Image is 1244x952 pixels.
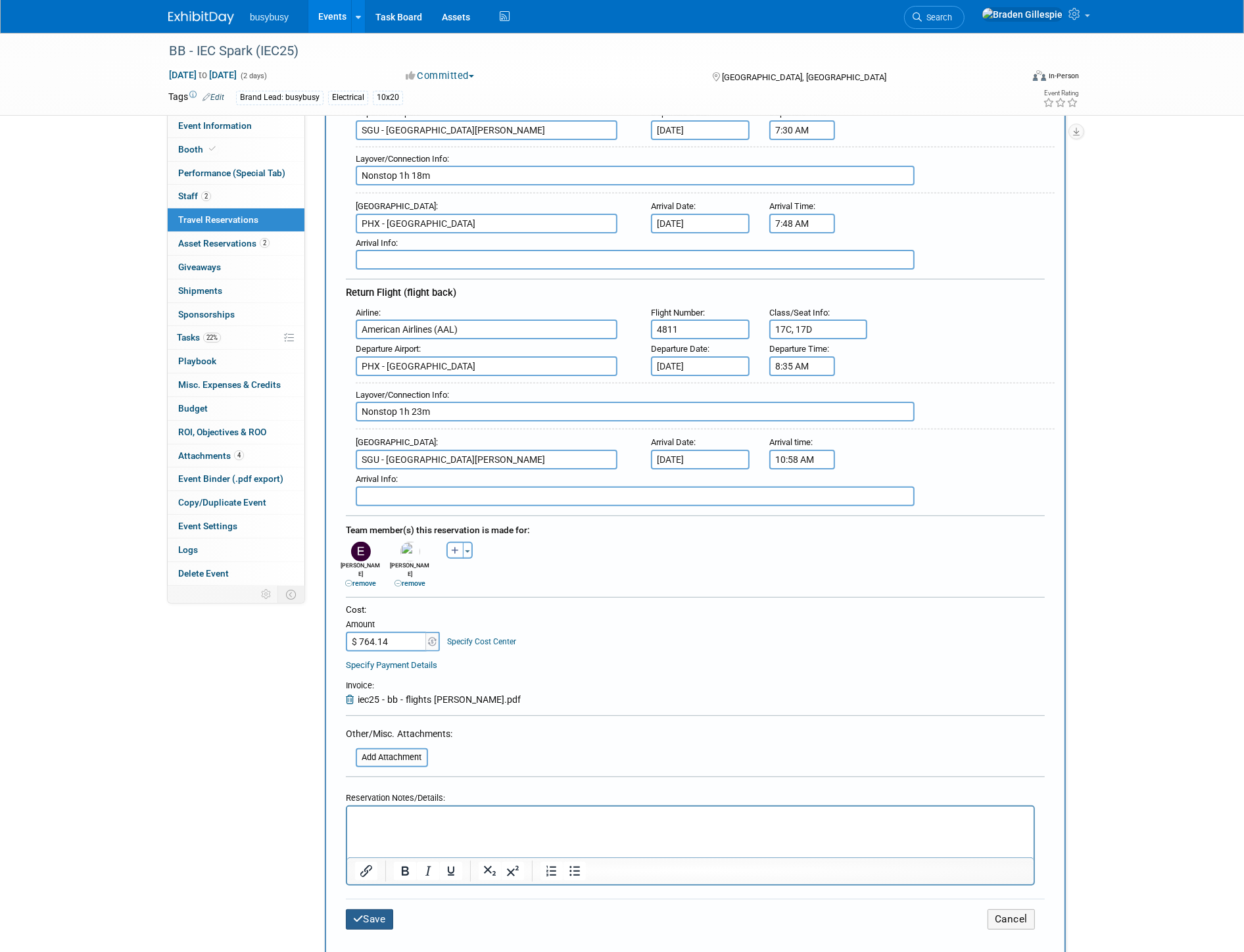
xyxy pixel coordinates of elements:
span: Misc. Expenses & Credits [178,379,281,390]
a: Event Binder (.pdf export) [168,467,304,490]
span: Sponsorships [178,309,235,320]
span: Layover/Connection Info [356,390,447,400]
span: Arrival time [769,437,811,447]
a: Playbook [168,350,304,373]
span: (2 days) [239,72,267,80]
img: Format-Inperson.png [1033,70,1046,81]
div: Brand Lead: busybusy [236,91,323,105]
div: Team member(s) this reservation is made for: [346,518,1045,539]
a: Asset Reservations2 [168,232,304,255]
span: Search [922,12,952,22]
a: Booth [168,138,304,161]
iframe: Rich Text Area [347,807,1034,857]
span: Event Binder (.pdf export) [178,473,283,484]
span: Budget [178,403,208,414]
a: Tasks22% [168,326,304,349]
small: : [651,437,696,447]
span: Departure Date [651,344,707,354]
small: : [769,201,815,211]
span: Return Flight (flight back) [346,287,456,298]
small: : [769,437,813,447]
div: Event Format [944,68,1079,88]
a: Event Settings [168,515,304,538]
span: Departure Time [769,108,827,118]
a: Edit [203,93,224,102]
span: Shipments [178,285,222,296]
a: Shipments [168,279,304,302]
a: Copy/Duplicate Event [168,491,304,514]
span: Logs [178,544,198,555]
a: Search [904,6,965,29]
a: remove [395,579,425,588]
span: to [197,70,209,80]
div: Other/Misc. Attachments: [346,727,452,744]
span: Travel Reservations [178,214,258,225]
small: : [356,390,449,400]
img: Braden Gillespie [982,7,1063,22]
small: : [651,201,696,211]
span: [GEOGRAPHIC_DATA] [356,201,436,211]
div: Invoice: [346,680,521,693]
td: Toggle Event Tabs [278,586,305,603]
a: remove [345,579,376,588]
button: Underline [440,862,462,880]
span: Staff [178,191,211,201]
span: Giveaways [178,262,221,272]
button: Cancel [988,909,1035,930]
span: iec25 - bb - flights [PERSON_NAME].pdf [358,694,521,705]
i: Booth reservation complete [209,145,216,153]
span: Departure Airport [356,344,419,354]
button: Superscript [502,862,524,880]
span: Class/Seat Info [769,308,828,318]
div: [PERSON_NAME] [339,561,382,588]
span: Event Settings [178,521,237,531]
span: Airline [356,308,379,318]
a: Delete Event [168,562,304,585]
span: ROI, Objectives & ROO [178,427,266,437]
button: Insert/edit link [355,862,377,880]
small: : [769,108,829,118]
button: Committed [401,69,479,83]
a: Specify Payment Details [346,660,437,670]
span: Tasks [177,332,221,343]
span: Copy/Duplicate Event [178,497,266,508]
a: Sponsorships [168,303,304,326]
div: [PERSON_NAME] [389,561,431,588]
button: Italic [417,862,439,880]
button: Numbered list [540,862,563,880]
small: : [769,308,830,318]
span: Arrival Date [651,437,694,447]
small: : [651,308,705,318]
span: Layover/Connection Info [356,154,447,164]
span: Booth [178,144,218,155]
div: In-Person [1048,71,1079,81]
a: Travel Reservations [168,208,304,231]
img: ExhibitDay [168,11,234,24]
span: Playbook [178,356,216,366]
button: Bullet list [563,862,586,880]
a: Misc. Expenses & Credits [168,373,304,396]
span: Asset Reservations [178,238,270,249]
span: Performance (Special Tab) [178,168,285,178]
span: [GEOGRAPHIC_DATA], [GEOGRAPHIC_DATA] [722,72,886,82]
a: Event Information [168,114,304,137]
a: Specify Cost Center [448,637,517,646]
a: Performance (Special Tab) [168,162,304,185]
small: : [356,238,398,248]
small: : [356,437,438,447]
img: E.jpg [351,542,371,561]
small: : [651,344,709,354]
td: Personalize Event Tab Strip [255,586,278,603]
div: Amount [346,619,441,632]
a: Staff2 [168,185,304,208]
button: Bold [394,862,416,880]
small: : [769,344,829,354]
span: Attachments [178,450,244,461]
span: 4 [234,450,244,460]
small: : [356,108,421,118]
span: 2 [260,238,270,248]
span: Arrival Info [356,238,396,248]
a: Logs [168,538,304,561]
span: 22% [203,333,221,343]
